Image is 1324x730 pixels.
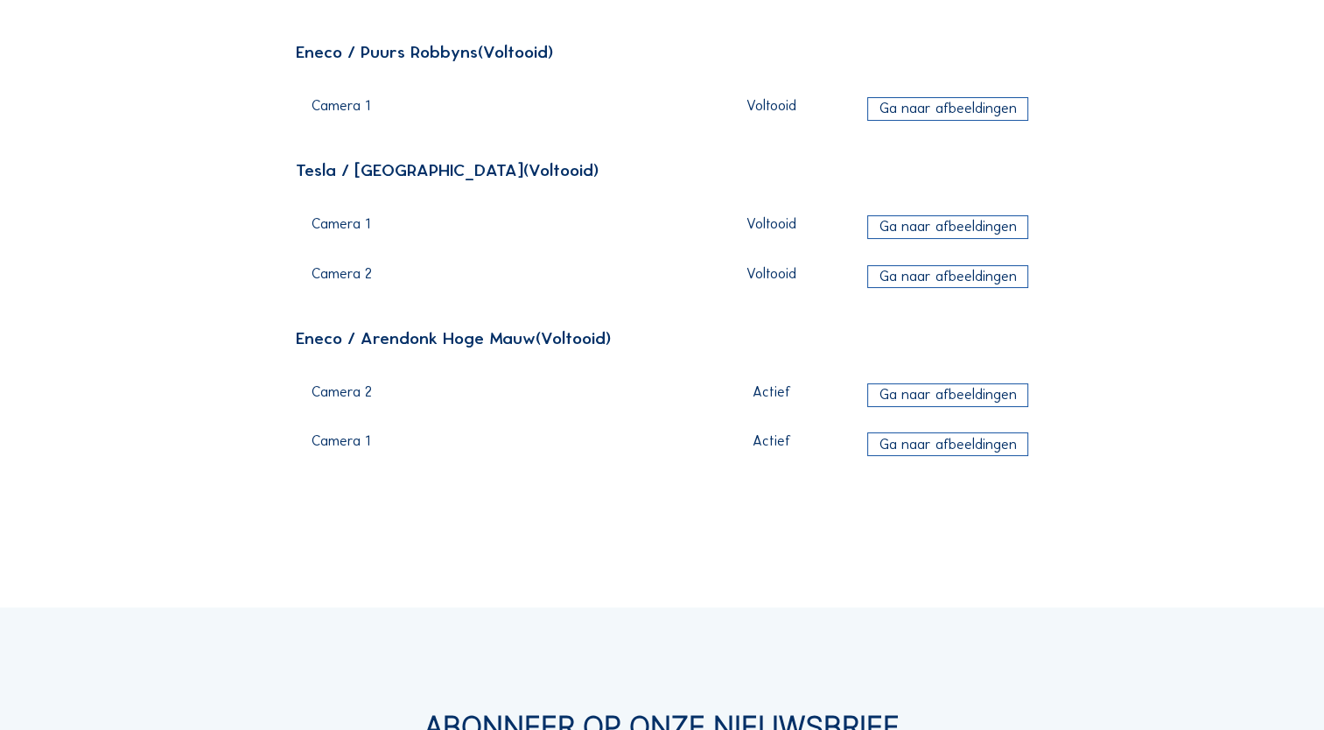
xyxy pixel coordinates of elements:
span: (Voltooid) [478,41,553,62]
div: Actief [686,385,858,399]
span: (Voltooid) [536,327,611,348]
div: Camera 1 [312,99,675,123]
div: Camera 2 [312,267,675,291]
div: Ga naar afbeeldingen [867,265,1028,289]
div: Ga naar afbeeldingen [867,97,1028,121]
div: Voltooid [686,217,858,231]
div: Ga naar afbeeldingen [867,383,1028,407]
div: Ga naar afbeeldingen [867,432,1028,456]
div: Eneco / Arendonk Hoge Mauw [296,330,1028,347]
div: Camera 1 [312,217,675,242]
span: (Voltooid) [523,159,599,180]
div: Voltooid [686,99,858,113]
div: Voltooid [686,267,858,281]
div: Actief [686,434,858,448]
div: Eneco / Puurs Robbyns [296,44,1028,61]
div: Ga naar afbeeldingen [867,215,1028,239]
div: Camera 1 [312,434,675,459]
div: Camera 2 [312,385,675,410]
div: Tesla / [GEOGRAPHIC_DATA] [296,162,1028,179]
